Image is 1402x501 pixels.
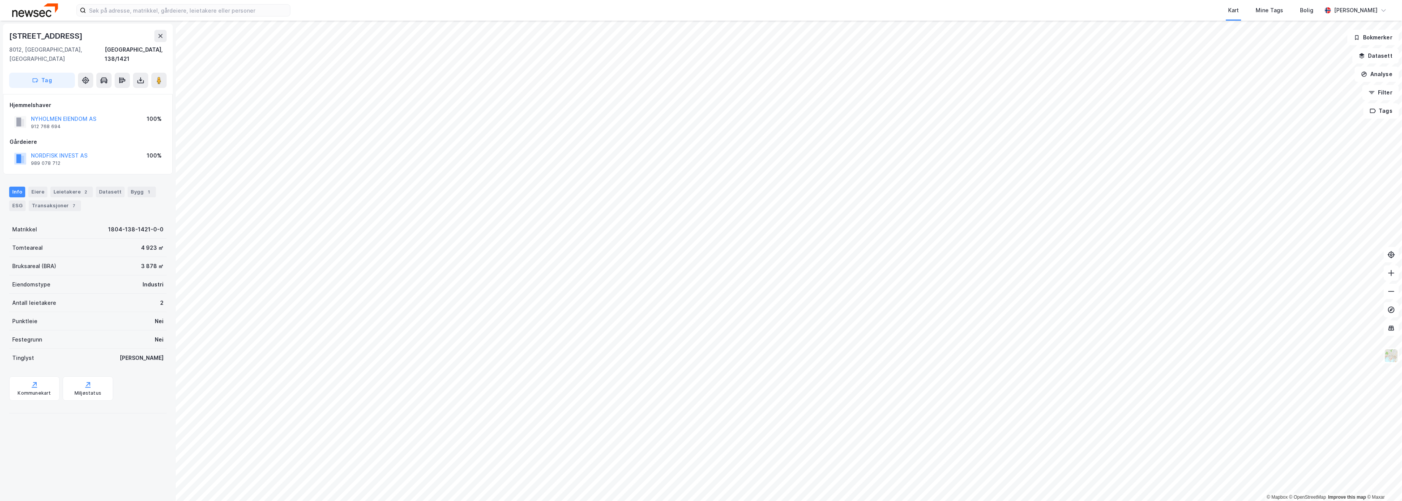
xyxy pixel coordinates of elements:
[10,137,166,146] div: Gårdeiere
[9,45,105,63] div: 8012, [GEOGRAPHIC_DATA], [GEOGRAPHIC_DATA]
[29,200,81,211] div: Transaksjoner
[1355,67,1399,82] button: Analyse
[145,188,153,196] div: 1
[12,335,42,344] div: Festegrunn
[147,114,162,124] div: 100%
[12,243,43,252] div: Tomteareal
[9,73,75,88] button: Tag
[1362,85,1399,100] button: Filter
[1289,494,1326,500] a: OpenStreetMap
[108,225,164,234] div: 1804-138-1421-0-0
[12,3,58,17] img: newsec-logo.f6e21ccffca1b3a03d2d.png
[128,187,156,197] div: Bygg
[1364,464,1402,501] iframe: Chat Widget
[28,187,47,197] div: Eiere
[12,262,56,271] div: Bruksareal (BRA)
[12,298,56,307] div: Antall leietakere
[50,187,93,197] div: Leietakere
[10,101,166,110] div: Hjemmelshaver
[1364,464,1402,501] div: Kontrollprogram for chat
[12,280,50,289] div: Eiendomstype
[147,151,162,160] div: 100%
[31,124,61,130] div: 912 768 694
[70,202,78,210] div: 7
[12,353,34,363] div: Tinglyst
[1328,494,1366,500] a: Improve this map
[143,280,164,289] div: Industri
[160,298,164,307] div: 2
[1363,103,1399,119] button: Tags
[9,30,84,42] div: [STREET_ADDRESS]
[105,45,167,63] div: [GEOGRAPHIC_DATA], 138/1421
[9,200,26,211] div: ESG
[155,317,164,326] div: Nei
[1352,48,1399,63] button: Datasett
[12,225,37,234] div: Matrikkel
[141,243,164,252] div: 4 923 ㎡
[12,317,37,326] div: Punktleie
[120,353,164,363] div: [PERSON_NAME]
[155,335,164,344] div: Nei
[1384,348,1399,363] img: Z
[1267,494,1288,500] a: Mapbox
[86,5,290,16] input: Søk på adresse, matrikkel, gårdeiere, leietakere eller personer
[1256,6,1283,15] div: Mine Tags
[1300,6,1313,15] div: Bolig
[1228,6,1239,15] div: Kart
[1334,6,1378,15] div: [PERSON_NAME]
[82,188,90,196] div: 2
[31,160,60,166] div: 989 078 712
[1347,30,1399,45] button: Bokmerker
[9,187,25,197] div: Info
[18,390,51,396] div: Kommunekart
[96,187,125,197] div: Datasett
[141,262,164,271] div: 3 878 ㎡
[75,390,101,396] div: Miljøstatus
